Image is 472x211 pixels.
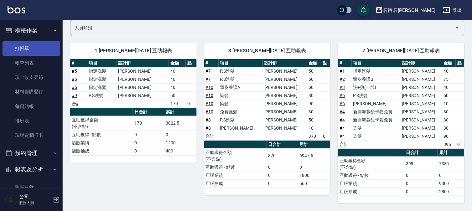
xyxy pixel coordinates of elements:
[340,126,345,131] a: #4
[263,59,307,67] th: 設計師
[263,67,307,75] td: [PERSON_NAME]
[338,59,352,67] th: #
[263,75,307,83] td: [PERSON_NAME]
[442,132,456,140] td: 90
[442,75,456,83] td: 75
[87,83,117,91] td: 指定洗髮
[8,6,25,13] img: Logo
[219,75,263,83] td: P.S洗髮
[70,139,133,147] td: 店販業績
[340,101,345,106] a: #6
[400,67,442,75] td: [PERSON_NAME]
[442,83,456,91] td: 40
[3,70,60,85] a: 現金收支登錄
[307,59,321,67] th: 金額
[438,149,464,157] th: 累計
[72,69,77,74] a: #5
[440,4,464,16] button: 登出
[352,100,401,108] td: [PERSON_NAME]
[340,117,345,122] a: #4
[133,116,164,131] td: 170
[87,75,117,83] td: 指定洗髮
[73,23,452,33] input: 人員名稱
[400,75,442,83] td: [PERSON_NAME]
[438,157,464,171] td: 7330
[338,171,404,179] td: 互助獲得 - 點數
[206,69,211,74] a: #7
[164,147,197,155] td: 400
[212,48,323,54] span: 3 [PERSON_NAME][DATE] 互助報表
[298,148,331,163] td: 6947.5
[169,83,186,91] td: 40
[263,124,307,132] td: [PERSON_NAME]
[219,67,263,75] td: P.S洗髮
[219,59,263,67] th: 項目
[442,91,456,100] td: 50
[400,132,442,140] td: [PERSON_NAME]
[204,59,331,141] table: a dense table
[204,148,267,163] td: 互助獲得金額 (不含點)
[352,67,401,75] td: 指定洗髮
[352,83,401,91] td: 洗+剪(一般)
[219,100,263,108] td: 染髮
[340,93,345,98] a: #6
[3,85,60,99] a: 材料自購登錄
[352,59,401,67] th: 項目
[442,59,456,67] th: 金額
[442,124,456,132] td: 30
[169,67,186,75] td: 40
[298,179,331,188] td: 560
[133,147,164,155] td: 0
[186,100,196,108] td: 0
[307,116,321,124] td: 50
[307,108,321,116] td: 30
[204,59,219,67] th: #
[70,116,133,131] td: 互助獲得金額 (不含點)
[352,108,401,116] td: 新雪海微酸卡卷免費
[72,85,77,90] a: #5
[3,23,60,39] button: 櫃檯作業
[400,116,442,124] td: [PERSON_NAME]
[70,59,87,67] th: #
[117,91,169,100] td: [PERSON_NAME]
[442,140,456,148] td: 395
[206,109,214,114] a: #10
[87,67,117,75] td: 指定洗髮
[133,108,164,116] th: 日合計
[117,67,169,75] td: [PERSON_NAME]
[219,108,263,116] td: 免費護髮
[206,77,211,82] a: #7
[267,148,298,163] td: 370
[133,131,164,139] td: 0
[186,59,196,67] th: 點
[340,85,345,90] a: #3
[164,116,197,131] td: 3022.5
[307,100,321,108] td: 90
[3,114,60,128] a: 排班表
[373,4,438,17] button: 名留名[PERSON_NAME]
[164,139,197,147] td: 1200
[298,141,331,149] th: 累計
[204,141,331,188] table: a dense table
[133,139,164,147] td: 0
[456,140,464,148] td: 0
[400,91,442,100] td: [PERSON_NAME]
[78,48,189,54] span: 1 [PERSON_NAME][DATE] 互助報表
[169,100,186,108] td: 170
[340,69,345,74] a: #1
[206,117,211,122] a: #8
[70,131,133,139] td: 互助獲得 - 點數
[206,93,214,98] a: #10
[307,91,321,100] td: 30
[321,59,330,67] th: 點
[404,179,438,188] td: 0
[204,171,267,179] td: 店販業績
[72,77,77,82] a: #5
[87,59,117,67] th: 項目
[3,161,60,178] button: 報表及分析
[404,157,438,171] td: 395
[169,75,186,83] td: 40
[442,67,456,75] td: 40
[219,83,263,91] td: 頭皮養護A
[338,157,404,171] td: 互助獲得金額 (不含點)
